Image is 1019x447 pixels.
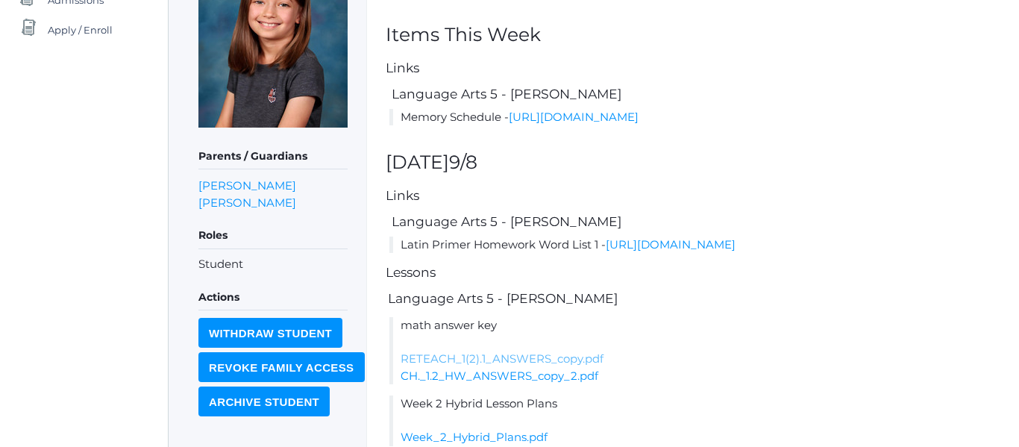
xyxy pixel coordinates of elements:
h2: Items This Week [386,25,1015,46]
h5: Parents / Guardians [198,144,348,169]
h5: Language Arts 5 - [PERSON_NAME] [386,292,1015,306]
h5: Language Arts 5 - [PERSON_NAME] [389,87,1015,101]
li: math answer key [389,317,1015,384]
h5: Language Arts 5 - [PERSON_NAME] [389,215,1015,229]
a: [URL][DOMAIN_NAME] [509,110,639,124]
a: CH._1.2_HW_ANSWERS_copy_2.pdf [401,369,598,383]
li: Student [198,256,348,273]
li: Latin Primer Homework Word List 1 - [389,237,1015,254]
span: 9/8 [449,151,477,173]
a: [URL][DOMAIN_NAME] [606,237,736,251]
a: [PERSON_NAME] [198,194,296,211]
li: Week 2 Hybrid Lesson Plans [389,396,1015,446]
h5: Roles [198,223,348,248]
h2: [DATE] [386,152,1015,173]
a: RETEACH_1(2).1_ANSWERS_copy.pdf [401,351,603,366]
h5: Lessons [386,266,1015,280]
input: Archive Student [198,387,330,416]
input: Withdraw Student [198,318,342,348]
input: Revoke Family Access [198,352,365,382]
h5: Links [386,189,1015,203]
span: Apply / Enroll [48,15,113,45]
a: Week_2_Hybrid_Plans.pdf [401,430,548,444]
a: [PERSON_NAME] [198,177,296,194]
li: Memory Schedule - [389,109,1015,126]
h5: Actions [198,285,348,310]
h5: Links [386,61,1015,75]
